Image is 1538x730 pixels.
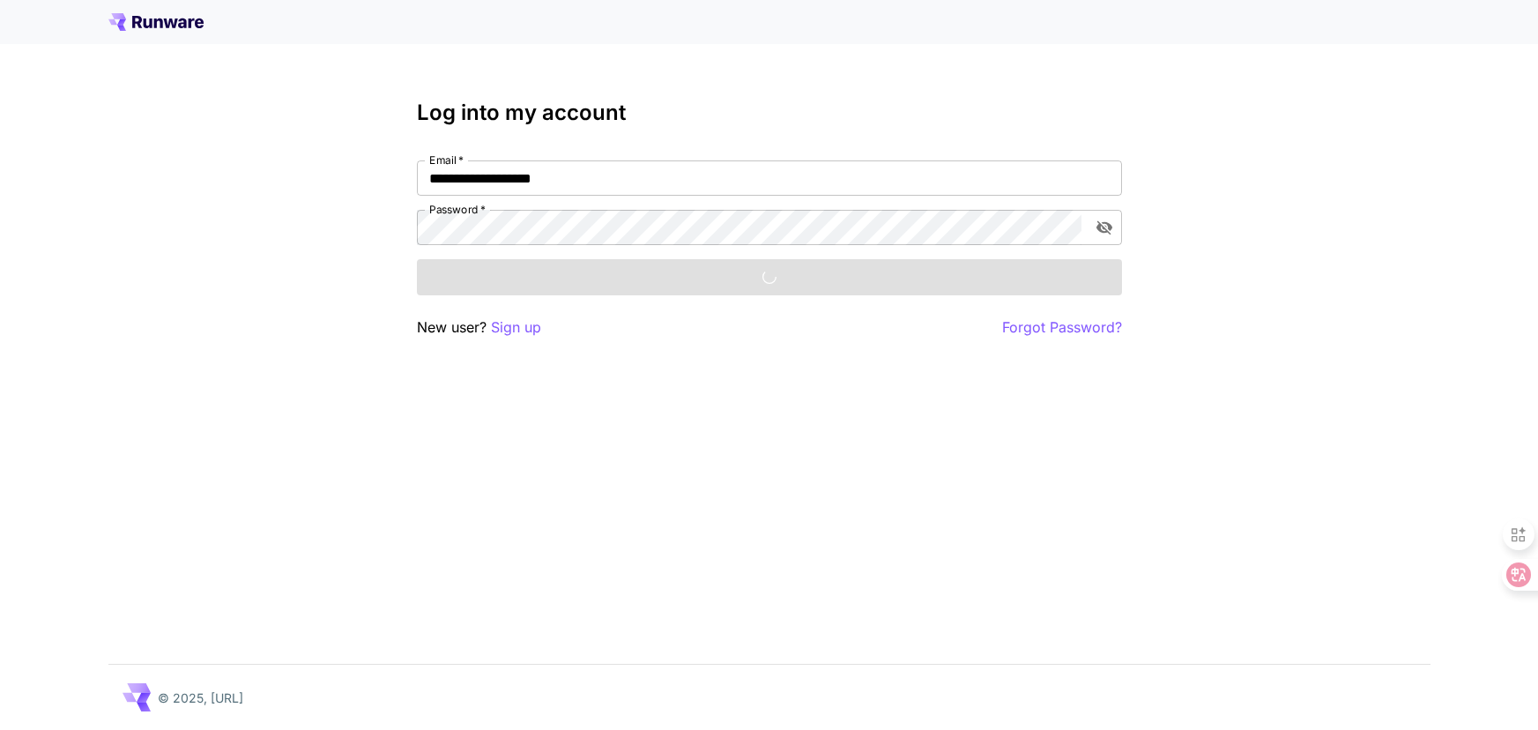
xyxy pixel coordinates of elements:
button: Forgot Password? [1002,317,1122,339]
p: New user? [417,317,541,339]
p: © 2025, [URL] [158,689,243,707]
label: Password [429,202,486,217]
label: Email [429,153,464,168]
h3: Log into my account [417,101,1122,125]
button: Sign up [491,317,541,339]
button: toggle password visibility [1088,212,1120,243]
